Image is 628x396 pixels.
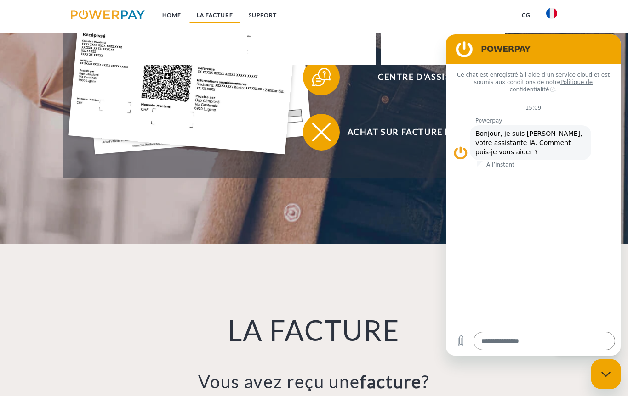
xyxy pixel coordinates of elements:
[303,114,542,151] button: Achat sur facture indisponible
[189,7,241,23] a: LA FACTURE
[514,7,538,23] a: CG
[154,7,189,23] a: Home
[310,121,333,144] img: qb_close.svg
[310,66,333,89] img: qb_help.svg
[71,10,145,19] img: logo-powerpay.svg
[241,7,285,23] a: Support
[70,371,558,393] h3: Vous avez reçu une ?
[546,8,557,19] img: fr
[303,59,542,95] button: Centre d'assistance
[360,371,422,392] b: facture
[591,359,621,389] iframe: Bouton de lancement de la fenêtre de messagerie, conversation en cours
[317,59,542,95] span: Centre d'assistance
[317,114,542,151] span: Achat sur facture indisponible
[446,34,621,356] iframe: Fenêtre de messagerie
[70,313,558,348] h1: LA FACTURE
